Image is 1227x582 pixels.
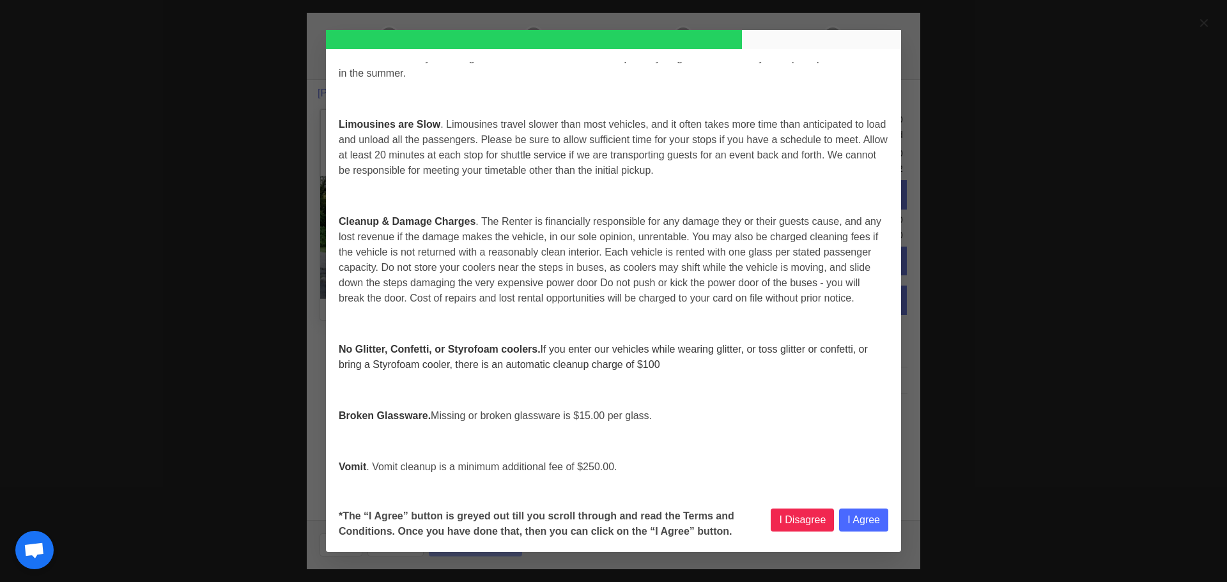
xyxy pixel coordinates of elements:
strong: Limousines are Slow [339,119,440,130]
p: . Limousines travel slower than most vehicles, and it often takes more time than anticipated to l... [339,117,888,178]
b: *The “I Agree” button is greyed out till you scroll through and read the Terms and Conditions. On... [339,509,771,539]
p: Missing or broken glassware is $15.00 per glass. [339,408,888,424]
div: Open chat [15,531,54,569]
strong: Cleanup & Damage Charges [339,216,475,227]
span: If you enter our vehicles while wearing glitter, or toss glitter or confetti, or bring a Styrofoa... [339,344,868,370]
strong: Broken Glassware. [339,410,431,421]
strong: Vomit [339,461,366,472]
strong: No Glitter, Confetti, or Styrofoam coolers. [339,344,541,355]
button: I Agree [839,509,888,532]
p: . Vomit cleanup is a minimum additional fee of $250.00. [339,459,888,475]
p: . The Renter is financially responsible for any damage they or their guests cause, and any lost r... [339,214,888,306]
button: I Disagree [771,509,834,532]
